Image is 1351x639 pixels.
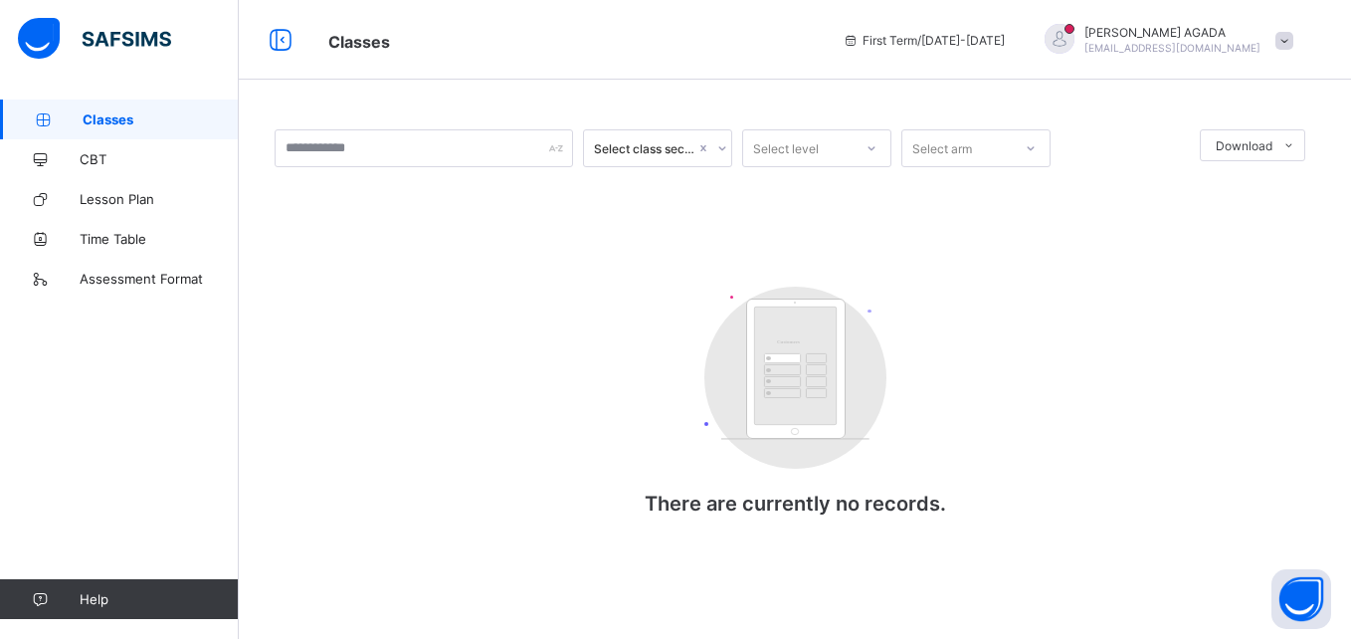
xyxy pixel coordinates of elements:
[1271,569,1331,629] button: Open asap
[843,33,1005,48] span: session/term information
[80,591,238,607] span: Help
[80,151,239,167] span: CBT
[596,492,994,516] p: There are currently no records.
[18,18,171,60] img: safsims
[80,191,239,207] span: Lesson Plan
[1025,24,1303,57] div: AARONAGADA
[1084,25,1260,40] span: [PERSON_NAME] AGADA
[596,267,994,555] div: There are currently no records.
[80,231,239,247] span: Time Table
[83,111,239,127] span: Classes
[777,339,800,344] tspan: Customers
[594,141,695,156] div: Select class section
[1216,138,1272,153] span: Download
[80,271,239,287] span: Assessment Format
[753,129,819,167] div: Select level
[328,32,390,52] span: Classes
[1084,42,1260,54] span: [EMAIL_ADDRESS][DOMAIN_NAME]
[912,129,972,167] div: Select arm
